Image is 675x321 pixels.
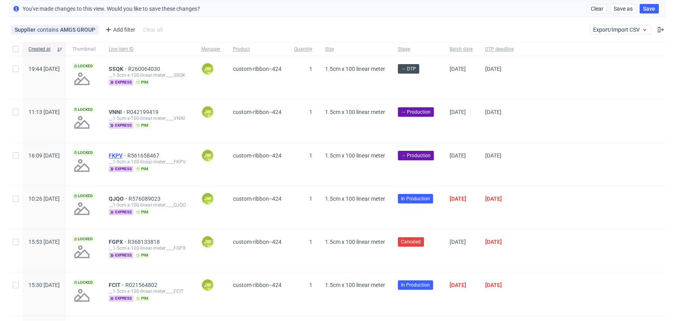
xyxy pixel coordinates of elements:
div: Clear all [142,24,164,35]
span: In Production [401,281,430,289]
span: 1 [309,282,312,288]
span: 16:09 [DATE] [28,152,60,159]
span: [DATE] [485,152,501,159]
span: custom-ribbon--424 [233,152,282,159]
span: Manager [201,46,220,53]
figcaption: JW [202,193,213,204]
span: 1.5cm x 100 linear meter [325,152,385,159]
span: DTP deadline [485,46,514,53]
span: Locked [72,236,95,242]
img: no_design.png [72,113,91,132]
span: 1 [309,239,312,245]
span: Line item ID [109,46,189,53]
span: [DATE] [485,66,501,72]
img: no_design.png [72,286,91,305]
span: 1 [309,152,312,159]
span: [DATE] [450,66,466,72]
span: FCIT [109,282,125,288]
span: express [109,209,133,215]
a: R561658467 [127,152,161,159]
span: contains [37,27,60,33]
p: You've made changes to this view. Would you like to save these changes? [23,5,200,13]
span: [DATE] [450,239,466,245]
a: FGPX [109,239,128,245]
span: Export/Import CSV [593,27,648,33]
a: FKPV [109,152,127,159]
span: 1.5cm x 100 linear meter [325,66,385,72]
span: [DATE] [450,109,466,115]
img: no_design.png [72,69,91,88]
span: → DTP [401,65,416,72]
span: custom-ribbon--424 [233,196,282,202]
a: VNNI [109,109,127,115]
span: Locked [72,63,95,69]
span: express [109,79,133,85]
figcaption: JW [202,279,213,291]
span: Locked [72,150,95,156]
span: Clear [591,6,603,11]
span: Batch date [450,46,473,53]
span: Canceled [401,238,421,245]
div: __1-5cm-x-100-linear-meter____FGPX [109,245,189,251]
span: Thumbnail [72,46,96,53]
span: [DATE] [450,152,466,159]
span: pim [135,79,150,85]
a: QJQO [109,196,129,202]
span: Stage [398,46,437,53]
span: Size [325,46,385,53]
span: 1 [309,109,312,115]
span: → Production [401,108,431,116]
a: R260064030 [128,66,162,72]
span: 19:44 [DATE] [28,66,60,72]
a: SSQK [109,66,128,72]
span: pim [135,209,150,215]
img: no_design.png [72,242,91,261]
a: R042199419 [127,109,160,115]
a: R368133818 [128,239,161,245]
span: 1.5cm x 100 linear meter [325,196,385,202]
span: Quantity [294,46,312,53]
span: custom-ribbon--424 [233,66,282,72]
span: Locked [72,106,95,113]
div: __1-5cm-x-100-linear-meter____QJQO [109,202,189,208]
span: custom-ribbon--424 [233,239,282,245]
button: Export/Import CSV [590,25,651,34]
figcaption: JW [202,63,213,74]
span: Created at [28,46,53,53]
div: AMGS GROUP [60,27,95,33]
span: 1.5cm x 100 linear meter [325,239,385,245]
span: 1.5cm x 100 linear meter [325,109,385,115]
span: express [109,252,133,258]
span: Supplier [15,27,37,33]
a: R576089023 [129,196,162,202]
button: Save [639,4,659,13]
button: Clear [587,4,607,13]
span: [DATE] [450,196,466,202]
span: 1 [309,196,312,202]
span: pim [135,122,150,129]
div: __1-5cm-x-100-linear-meter____FCIT [109,288,189,294]
span: custom-ribbon--424 [233,109,282,115]
span: express [109,122,133,129]
span: [DATE] [485,109,501,115]
a: R021564802 [125,282,159,288]
span: custom-ribbon--424 [233,282,282,288]
span: express [109,295,133,302]
span: 15:53 [DATE] [28,239,60,245]
span: [DATE] [485,282,502,288]
span: Save [643,6,655,11]
span: pim [135,166,150,172]
span: [DATE] [485,239,502,245]
div: __1-5cm-x-100-linear-meter____SSQK [109,72,189,78]
div: __1-5cm-x-100-linear-meter____FKPV [109,159,189,165]
figcaption: JW [202,150,213,161]
div: Add filter [102,23,137,36]
span: 10:26 [DATE] [28,196,60,202]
